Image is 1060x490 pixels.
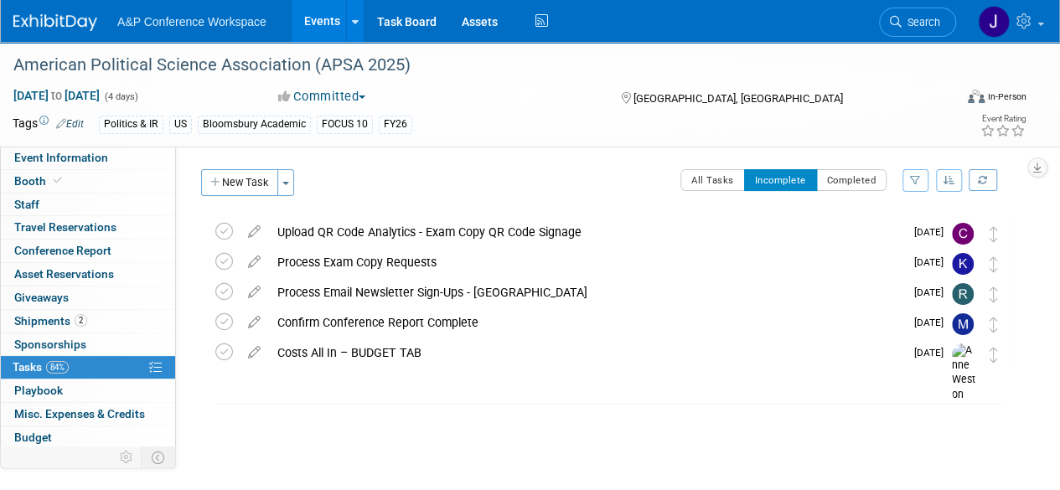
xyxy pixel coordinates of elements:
span: 84% [46,361,69,374]
div: American Political Science Association (APSA 2025) [8,50,940,80]
span: (4 days) [103,91,138,102]
span: [DATE] [914,226,952,238]
i: Move task [990,226,998,242]
span: Search [902,16,940,28]
div: Event Format [878,87,1026,112]
span: Staff [14,198,39,211]
button: Completed [816,169,887,191]
a: edit [240,285,269,300]
button: All Tasks [680,169,745,191]
a: Travel Reservations [1,216,175,239]
span: [DATE] [DATE] [13,88,101,103]
i: Move task [990,286,998,302]
img: Rhianna Blackburn [952,283,974,305]
button: New Task [201,169,278,196]
div: FOCUS 10 [317,116,373,133]
i: Move task [990,347,998,363]
div: Confirm Conference Report Complete [269,308,904,337]
a: Sponsorships [1,333,175,356]
i: Move task [990,317,998,333]
div: Costs All In – BUDGET TAB [269,338,904,367]
span: Conference Report [14,244,111,257]
a: Booth [1,170,175,193]
div: US [169,116,192,133]
div: Process Exam Copy Requests [269,248,904,276]
div: Bloomsbury Academic [198,116,311,133]
a: edit [240,345,269,360]
span: Misc. Expenses & Credits [14,407,145,420]
span: Asset Reservations [14,267,114,281]
div: Event Rating [980,115,1026,123]
div: In-Person [987,90,1026,103]
a: Giveaways [1,286,175,309]
a: Asset Reservations [1,263,175,286]
div: FY26 [379,116,412,133]
span: Tasks [13,360,69,374]
button: Committed [272,88,372,106]
span: Booth [14,174,65,188]
span: Shipments [14,314,87,328]
span: A&P Conference Workspace [117,15,266,28]
div: Upload QR Code Analytics - Exam Copy QR Code Signage [269,218,904,246]
span: [DATE] [914,256,952,268]
a: Budget [1,426,175,449]
img: Anne Weston [952,343,977,403]
a: edit [240,255,269,270]
a: Tasks84% [1,356,175,379]
div: Process Email Newsletter Sign-Ups - [GEOGRAPHIC_DATA] [269,278,904,307]
a: Playbook [1,379,175,402]
img: Joseph Parry [978,6,1010,38]
img: Kate Hunneyball [952,253,974,275]
a: Refresh [969,169,997,191]
a: Conference Report [1,240,175,262]
span: Giveaways [14,291,69,304]
td: Toggle Event Tabs [142,446,176,468]
span: Travel Reservations [14,220,116,234]
img: Format-Inperson.png [968,90,985,103]
span: [DATE] [914,317,952,328]
img: Christine Ritchlin [952,223,974,245]
a: edit [240,224,269,240]
i: Booth reservation complete [54,176,62,185]
span: [GEOGRAPHIC_DATA], [GEOGRAPHIC_DATA] [633,92,842,105]
span: [DATE] [914,347,952,358]
button: Incomplete [744,169,817,191]
a: edit [240,315,269,330]
span: 2 [75,314,87,327]
img: ExhibitDay [13,14,97,31]
span: Sponsorships [14,338,86,351]
a: Staff [1,193,175,216]
span: to [49,89,65,102]
span: Playbook [14,384,63,397]
span: [DATE] [914,286,952,298]
i: Move task [990,256,998,272]
a: Search [879,8,956,37]
a: Edit [56,118,84,130]
span: Event Information [14,151,108,164]
a: Misc. Expenses & Credits [1,403,175,426]
td: Tags [13,115,84,134]
a: Shipments2 [1,310,175,333]
a: Event Information [1,147,175,169]
img: Michael Kerns [952,313,974,335]
span: Budget [14,431,52,444]
td: Personalize Event Tab Strip [112,446,142,468]
div: Politics & IR [99,116,163,133]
